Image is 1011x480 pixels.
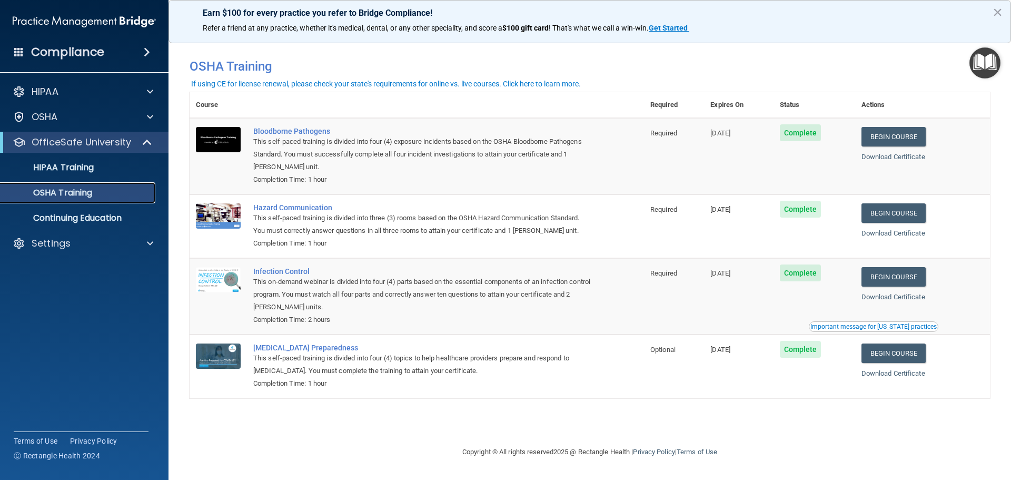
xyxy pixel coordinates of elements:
[710,346,730,354] span: [DATE]
[13,111,153,123] a: OSHA
[677,448,717,456] a: Terms of Use
[253,237,591,250] div: Completion Time: 1 hour
[253,135,591,173] div: This self-paced training is divided into four (4) exposure incidents based on the OSHA Bloodborne...
[253,344,591,352] a: [MEDICAL_DATA] Preparedness
[190,92,247,118] th: Course
[780,265,821,281] span: Complete
[861,153,925,161] a: Download Certificate
[32,111,58,123] p: OSHA
[31,45,104,60] h4: Compliance
[7,213,151,223] p: Continuing Education
[203,24,502,32] span: Refer a friend at any practice, whether it's medical, dental, or any other speciality, and score a
[13,237,153,250] a: Settings
[253,352,591,377] div: This self-paced training is divided into four (4) topics to help healthcare providers prepare and...
[809,321,938,332] button: Read this if you are a dental practitioner in the state of CA
[549,24,649,32] span: ! That's what we call a win-win.
[861,203,926,223] a: Begin Course
[644,92,704,118] th: Required
[70,436,117,446] a: Privacy Policy
[190,79,582,89] button: If using CE for license renewal, please check your state's requirements for online vs. live cours...
[7,188,92,198] p: OSHA Training
[253,203,591,212] a: Hazard Communication
[704,92,773,118] th: Expires On
[649,24,688,32] strong: Get Started
[861,267,926,287] a: Begin Course
[861,127,926,146] a: Begin Course
[780,201,821,218] span: Complete
[253,173,591,186] div: Completion Time: 1 hour
[633,448,675,456] a: Privacy Policy
[861,229,925,237] a: Download Certificate
[253,127,591,135] a: Bloodborne Pathogens
[32,85,58,98] p: HIPAA
[780,341,821,358] span: Complete
[861,344,926,363] a: Begin Course
[190,59,990,74] h4: OSHA Training
[810,324,937,330] div: Important message for [US_STATE] practices
[253,314,591,326] div: Completion Time: 2 hours
[861,369,925,377] a: Download Certificate
[993,4,1003,21] button: Close
[14,450,100,461] span: Ⓒ Rectangle Health 2024
[253,377,591,390] div: Completion Time: 1 hour
[780,124,821,141] span: Complete
[203,8,977,18] p: Earn $100 for every practice you refer to Bridge Compliance!
[7,162,94,173] p: HIPAA Training
[969,47,1000,79] button: Open Resource Center
[253,212,591,237] div: This self-paced training is divided into three (3) rooms based on the OSHA Hazard Communication S...
[253,267,591,276] a: Infection Control
[14,436,57,446] a: Terms of Use
[13,85,153,98] a: HIPAA
[191,80,581,87] div: If using CE for license renewal, please check your state's requirements for online vs. live cours...
[398,435,782,469] div: Copyright © All rights reserved 2025 @ Rectangle Health | |
[32,237,71,250] p: Settings
[855,92,990,118] th: Actions
[710,129,730,137] span: [DATE]
[32,136,131,149] p: OfficeSafe University
[650,346,676,354] span: Optional
[650,269,677,277] span: Required
[710,205,730,213] span: [DATE]
[649,24,689,32] a: Get Started
[502,24,549,32] strong: $100 gift card
[774,92,855,118] th: Status
[13,11,156,32] img: PMB logo
[650,129,677,137] span: Required
[13,136,153,149] a: OfficeSafe University
[650,205,677,213] span: Required
[861,293,925,301] a: Download Certificate
[253,276,591,314] div: This on-demand webinar is divided into four (4) parts based on the essential components of an inf...
[710,269,730,277] span: [DATE]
